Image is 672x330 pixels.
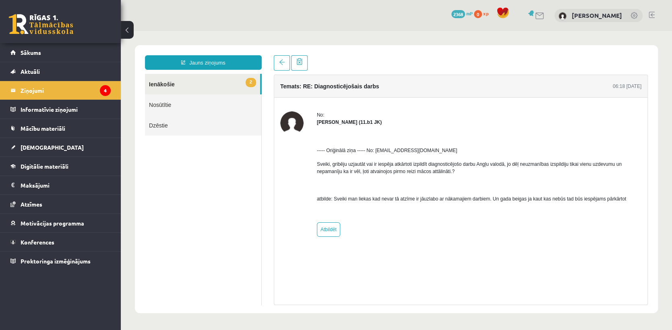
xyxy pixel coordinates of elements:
[21,100,111,119] legend: Informatīvie ziņojumi
[10,138,111,157] a: [DEMOGRAPHIC_DATA]
[451,10,465,18] span: 2368
[10,43,111,62] a: Sākums
[21,49,41,56] span: Sākums
[125,47,135,56] span: 2
[10,157,111,175] a: Digitālie materiāli
[492,52,521,59] div: 06:18 [DATE]
[21,201,42,208] span: Atzīmes
[21,144,84,151] span: [DEMOGRAPHIC_DATA]
[474,10,482,18] span: 0
[9,14,73,34] a: Rīgas 1. Tālmācības vidusskola
[10,81,111,100] a: Ziņojumi4
[483,10,488,17] span: xp
[21,68,40,75] span: Aktuāli
[558,12,567,20] img: Sindija Nora Dedumete
[451,10,473,17] a: 2368 mP
[10,195,111,213] a: Atzīmes
[10,233,111,251] a: Konferences
[10,252,111,270] a: Proktoringa izmēģinājums
[21,238,54,246] span: Konferences
[10,62,111,81] a: Aktuāli
[10,214,111,232] a: Motivācijas programma
[21,163,68,170] span: Digitālie materiāli
[21,81,111,100] legend: Ziņojumi
[24,84,141,104] a: Dzēstie
[21,176,111,194] legend: Maksājumi
[196,80,521,88] div: No:
[159,80,183,104] img: Robins Ceirulis
[10,119,111,138] a: Mācību materiāli
[196,164,521,171] p: atbilde: Sveiki man liekas kad nevar tā atzīme ir jāuzlabo ar nākamajiem darbiem. Un gada beigas ...
[24,24,141,39] a: Jauns ziņojums
[21,125,65,132] span: Mācību materiāli
[10,176,111,194] a: Maksājumi
[196,191,219,206] a: Atbildēt
[474,10,492,17] a: 0 xp
[100,85,111,96] i: 4
[572,11,622,19] a: [PERSON_NAME]
[196,129,521,144] p: Sveiki, gribēju uzjautāt vai ir iespēja atkārtoti izpildīt diagnosticējošo darbu Angļu valodā, jo...
[159,52,258,58] h4: Temats: RE: Diagnosticējošais darbs
[24,43,139,63] a: 2Ienākošie
[466,10,473,17] span: mP
[196,116,521,123] p: ----- Oriģinālā ziņa ----- No: [EMAIL_ADDRESS][DOMAIN_NAME]
[21,257,91,265] span: Proktoringa izmēģinājums
[196,88,261,94] strong: [PERSON_NAME] (11.b1 JK)
[21,219,84,227] span: Motivācijas programma
[24,63,141,84] a: Nosūtītie
[10,100,111,119] a: Informatīvie ziņojumi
